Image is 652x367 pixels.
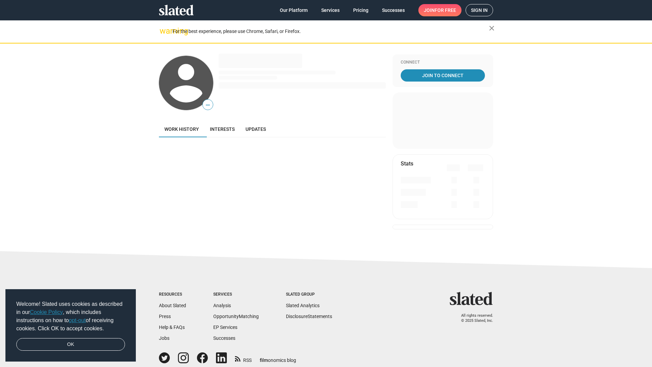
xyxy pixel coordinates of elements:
[348,4,374,16] a: Pricing
[401,60,485,65] div: Connect
[204,121,240,137] a: Interests
[164,126,199,132] span: Work history
[160,27,168,35] mat-icon: warning
[435,4,456,16] span: for free
[213,303,231,308] a: Analysis
[353,4,368,16] span: Pricing
[16,338,125,351] a: dismiss cookie message
[159,314,171,319] a: Press
[286,292,332,297] div: Slated Group
[159,121,204,137] a: Work history
[260,352,296,364] a: filmonomics blog
[159,303,186,308] a: About Slated
[213,292,259,297] div: Services
[286,303,320,308] a: Slated Analytics
[5,289,136,362] div: cookieconsent
[377,4,410,16] a: Successes
[159,335,169,341] a: Jobs
[203,101,213,109] span: —
[213,325,237,330] a: EP Services
[213,335,235,341] a: Successes
[316,4,345,16] a: Services
[240,121,271,137] a: Updates
[16,300,125,333] span: Welcome! Slated uses cookies as described in our , which includes instructions on how to of recei...
[159,292,186,297] div: Resources
[471,4,488,16] span: Sign in
[274,4,313,16] a: Our Platform
[159,325,185,330] a: Help & FAQs
[424,4,456,16] span: Join
[401,69,485,82] a: Join To Connect
[321,4,340,16] span: Services
[173,27,489,36] div: For the best experience, please use Chrome, Safari, or Firefox.
[286,314,332,319] a: DisclosureStatements
[454,313,493,323] p: All rights reserved. © 2025 Slated, Inc.
[246,126,266,132] span: Updates
[382,4,405,16] span: Successes
[69,317,86,323] a: opt-out
[213,314,259,319] a: OpportunityMatching
[235,353,252,364] a: RSS
[30,309,63,315] a: Cookie Policy
[260,357,268,363] span: film
[210,126,235,132] span: Interests
[488,24,496,32] mat-icon: close
[280,4,308,16] span: Our Platform
[401,160,413,167] mat-card-title: Stats
[466,4,493,16] a: Sign in
[418,4,461,16] a: Joinfor free
[402,69,484,82] span: Join To Connect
